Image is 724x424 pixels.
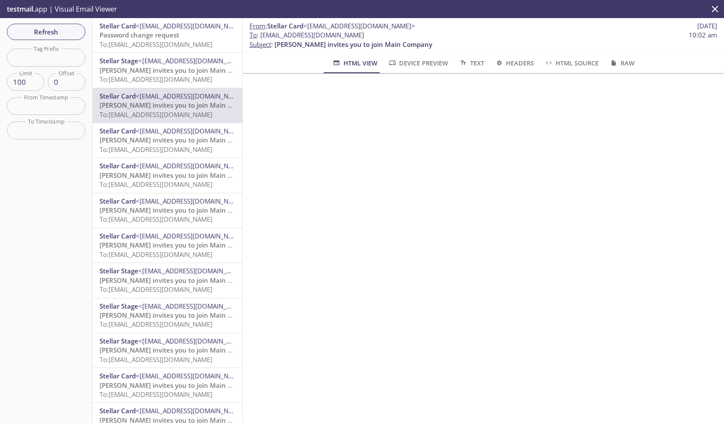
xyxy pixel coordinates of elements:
[459,58,484,68] span: Text
[100,320,212,328] span: To: [EMAIL_ADDRESS][DOMAIN_NAME]
[93,368,242,402] div: Stellar Card<[EMAIL_ADDRESS][DOMAIN_NAME]>[PERSON_NAME] invites you to join Main CompanyTo:[EMAIL...
[136,92,247,100] span: <[EMAIL_ADDRESS][DOMAIN_NAME]>
[100,266,138,275] span: Stellar Stage
[100,197,136,205] span: Stellar Card
[100,381,257,390] span: [PERSON_NAME] invites you to join Main Company
[100,31,179,39] span: Password change request
[136,232,247,240] span: <[EMAIL_ADDRESS][DOMAIN_NAME]>
[250,31,364,40] span: : [EMAIL_ADDRESS][DOMAIN_NAME]
[138,337,250,345] span: <[EMAIL_ADDRESS][DOMAIN_NAME]>
[136,406,247,415] span: <[EMAIL_ADDRESS][DOMAIN_NAME]>
[100,215,212,223] span: To: [EMAIL_ADDRESS][DOMAIN_NAME]
[7,4,33,14] span: testmail
[100,75,212,84] span: To: [EMAIL_ADDRESS][DOMAIN_NAME]
[93,18,242,53] div: Stellar Card<[EMAIL_ADDRESS][DOMAIN_NAME]>Password change requestTo:[EMAIL_ADDRESS][DOMAIN_NAME]
[100,56,138,65] span: Stellar Stage
[100,127,136,135] span: Stellar Card
[100,22,136,30] span: Stellar Card
[388,58,448,68] span: Device Preview
[93,298,242,333] div: Stellar Stage<[EMAIL_ADDRESS][DOMAIN_NAME]>[PERSON_NAME] invites you to join Main CompanyTo:[EMAI...
[93,263,242,297] div: Stellar Stage<[EMAIL_ADDRESS][DOMAIN_NAME]>[PERSON_NAME] invites you to join Main CompanyTo:[EMAI...
[100,232,136,240] span: Stellar Card
[100,145,212,154] span: To: [EMAIL_ADDRESS][DOMAIN_NAME]
[138,266,250,275] span: <[EMAIL_ADDRESS][DOMAIN_NAME]>
[544,58,599,68] span: HTML Source
[100,171,257,180] span: [PERSON_NAME] invites you to join Main Company
[93,123,242,158] div: Stellar Card<[EMAIL_ADDRESS][DOMAIN_NAME]>[PERSON_NAME] invites you to join Main CompanyTo:[EMAIL...
[250,31,717,49] p: :
[275,40,432,49] span: [PERSON_NAME] invites you to join Main Company
[250,22,415,31] span: :
[100,355,212,364] span: To: [EMAIL_ADDRESS][DOMAIN_NAME]
[136,127,247,135] span: <[EMAIL_ADDRESS][DOMAIN_NAME]>
[100,180,212,189] span: To: [EMAIL_ADDRESS][DOMAIN_NAME]
[609,58,634,68] span: Raw
[14,26,78,37] span: Refresh
[136,22,247,30] span: <[EMAIL_ADDRESS][DOMAIN_NAME]>
[100,371,136,380] span: Stellar Card
[136,197,247,205] span: <[EMAIL_ADDRESS][DOMAIN_NAME]>
[250,31,257,39] span: To
[100,337,138,345] span: Stellar Stage
[93,193,242,228] div: Stellar Card<[EMAIL_ADDRESS][DOMAIN_NAME]>[PERSON_NAME] invites you to join Main CompanyTo:[EMAIL...
[100,136,257,144] span: [PERSON_NAME] invites you to join Main Company
[138,302,250,310] span: <[EMAIL_ADDRESS][DOMAIN_NAME]>
[100,241,257,249] span: [PERSON_NAME] invites you to join Main Company
[332,58,377,68] span: HTML View
[136,371,247,380] span: <[EMAIL_ADDRESS][DOMAIN_NAME]>
[93,88,242,123] div: Stellar Card<[EMAIL_ADDRESS][DOMAIN_NAME]>[PERSON_NAME] invites you to join Main CompanyTo:[EMAIL...
[100,110,212,119] span: To: [EMAIL_ADDRESS][DOMAIN_NAME]
[100,311,257,319] span: [PERSON_NAME] invites you to join Main Company
[250,22,265,30] span: From
[100,406,136,415] span: Stellar Card
[100,390,212,399] span: To: [EMAIL_ADDRESS][DOMAIN_NAME]
[7,24,85,40] button: Refresh
[138,56,250,65] span: <[EMAIL_ADDRESS][DOMAIN_NAME]>
[100,276,257,285] span: [PERSON_NAME] invites you to join Main Company
[100,285,212,294] span: To: [EMAIL_ADDRESS][DOMAIN_NAME]
[100,40,212,49] span: To: [EMAIL_ADDRESS][DOMAIN_NAME]
[100,302,138,310] span: Stellar Stage
[93,228,242,263] div: Stellar Card<[EMAIL_ADDRESS][DOMAIN_NAME]>[PERSON_NAME] invites you to join Main CompanyTo:[EMAIL...
[303,22,415,30] span: <[EMAIL_ADDRESS][DOMAIN_NAME]>
[93,333,242,368] div: Stellar Stage<[EMAIL_ADDRESS][DOMAIN_NAME]>[PERSON_NAME] invites you to join Main CompanyTo:[EMAI...
[267,22,303,30] span: Stellar Card
[93,158,242,192] div: Stellar Card<[EMAIL_ADDRESS][DOMAIN_NAME]>[PERSON_NAME] invites you to join Main CompanyTo:[EMAIL...
[100,101,257,109] span: [PERSON_NAME] invites you to join Main Company
[495,58,534,68] span: Headers
[697,22,717,31] span: [DATE]
[100,161,136,170] span: Stellar Card
[100,92,136,100] span: Stellar Card
[100,206,257,214] span: [PERSON_NAME] invites you to join Main Company
[100,250,212,259] span: To: [EMAIL_ADDRESS][DOMAIN_NAME]
[689,31,717,40] span: 10:02 am
[250,40,271,49] span: Subject
[136,161,247,170] span: <[EMAIL_ADDRESS][DOMAIN_NAME]>
[100,66,257,74] span: [PERSON_NAME] invites you to join Main Company
[93,53,242,87] div: Stellar Stage<[EMAIL_ADDRESS][DOMAIN_NAME]>[PERSON_NAME] invites you to join Main CompanyTo:[EMAI...
[100,346,257,354] span: [PERSON_NAME] invites you to join Main Company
